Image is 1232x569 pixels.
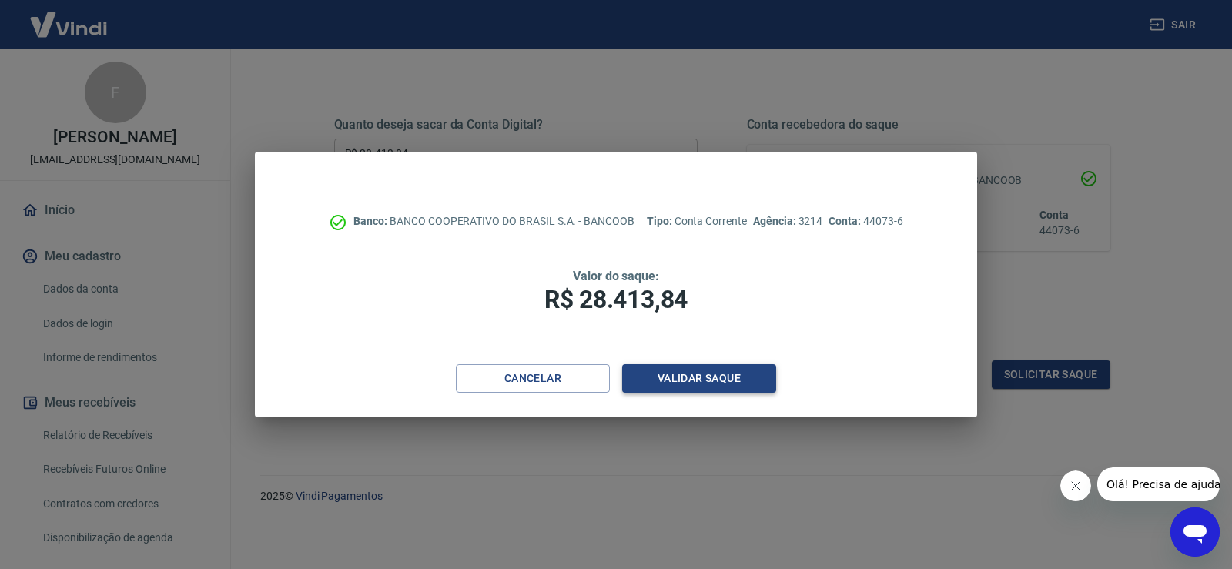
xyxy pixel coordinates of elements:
p: Conta Corrente [647,213,747,229]
span: R$ 28.413,84 [544,285,688,314]
span: Olá! Precisa de ajuda? [9,11,129,23]
p: 44073-6 [829,213,902,229]
button: Cancelar [456,364,610,393]
p: BANCO COOPERATIVO DO BRASIL S.A. - BANCOOB [353,213,634,229]
p: 3214 [753,213,822,229]
button: Validar saque [622,364,776,393]
iframe: Botão para abrir a janela de mensagens [1170,507,1220,557]
span: Valor do saque: [573,269,659,283]
iframe: Mensagem da empresa [1097,467,1220,501]
span: Tipo: [647,215,675,227]
span: Agência: [753,215,798,227]
span: Conta: [829,215,863,227]
span: Banco: [353,215,390,227]
iframe: Fechar mensagem [1060,470,1091,501]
